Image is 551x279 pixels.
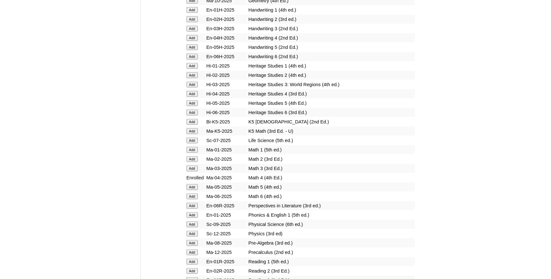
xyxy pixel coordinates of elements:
td: Math 4 (4th Ed.) [247,173,415,182]
td: En-05H-2025 [206,43,247,52]
td: Heritage Studies 3: World Regions (4th ed.) [247,80,415,89]
td: Math 5 (4th ed.) [247,183,415,192]
td: Ma-02-2025 [206,155,247,164]
td: En-02R-2025 [206,266,247,275]
td: Heritage Studies 2 (4th ed.) [247,71,415,80]
input: Add [187,166,198,171]
td: Pre-Algebra (3rd ed.) [247,239,415,248]
input: Add [187,249,198,255]
input: Add [187,240,198,246]
td: Reading 1 (5th ed.) [247,257,415,266]
input: Add [187,212,198,218]
td: En-01R-2025 [206,257,247,266]
td: En-03H-2025 [206,24,247,33]
td: Heritage Studies 4 (3rd Ed.) [247,89,415,98]
input: Add [187,100,198,106]
td: En-01H-2025 [206,5,247,14]
input: Add [187,7,198,13]
input: Add [187,82,198,87]
input: Add [187,138,198,143]
input: Add [187,156,198,162]
input: Add [187,63,198,69]
td: Math 6 (4th ed.) [247,192,415,201]
td: Heritage Studies 5 (4th Ed.) [247,99,415,108]
td: Bi-K5-2025 [206,117,247,126]
input: Add [187,16,198,22]
td: Math 1 (5th ed.) [247,145,415,154]
td: Sc-12-2025 [206,229,247,238]
td: Ma-03-2025 [206,164,247,173]
td: Precalculus (2nd ed.) [247,248,415,257]
td: K5 Math (3rd Ed. - U) [247,127,415,136]
input: Add [187,110,198,115]
td: Heritage Studies 6 (3rd Ed.) [247,108,415,117]
td: Ma-04-2025 [206,173,247,182]
input: Add [187,203,198,209]
input: Add [187,128,198,134]
input: Add [187,221,198,227]
td: Physics (3rd ed) [247,229,415,238]
td: Hi-06-2025 [206,108,247,117]
td: Hi-01-2025 [206,61,247,70]
td: Handwriting 3 (2nd Ed.) [247,24,415,33]
td: Math 3 (3rd Ed.) [247,164,415,173]
input: Add [187,259,198,265]
td: Enrolled [186,173,205,182]
input: Add [187,268,198,274]
td: Ma-05-2025 [206,183,247,192]
td: En-04H-2025 [206,33,247,42]
td: Ma-12-2025 [206,248,247,257]
td: En-02H-2025 [206,15,247,24]
input: Add [187,231,198,237]
input: Add [187,26,198,32]
input: Add [187,194,198,199]
input: Add [187,54,198,59]
td: Handwriting 6 (2nd Ed.) [247,52,415,61]
input: Add [187,35,198,41]
td: Handwriting 4 (2nd Ed.) [247,33,415,42]
input: Add [187,184,198,190]
td: Physical Science (6th ed.) [247,220,415,229]
td: Phonics & English 1 (5th ed.) [247,211,415,220]
td: Ma-06-2025 [206,192,247,201]
td: En-06H-2025 [206,52,247,61]
input: Add [187,119,198,125]
td: En-06R-2025 [206,201,247,210]
td: Ma-08-2025 [206,239,247,248]
td: Sc-07-2025 [206,136,247,145]
td: En-01-2025 [206,211,247,220]
input: Add [187,147,198,153]
td: Ma-K5-2025 [206,127,247,136]
td: Hi-03-2025 [206,80,247,89]
td: Sc-09-2025 [206,220,247,229]
td: Hi-04-2025 [206,89,247,98]
input: Add [187,44,198,50]
td: Hi-02-2025 [206,71,247,80]
td: Handwriting 5 (2nd Ed.) [247,43,415,52]
td: Hi-05-2025 [206,99,247,108]
td: Heritage Studies 1 (4th ed.) [247,61,415,70]
input: Add [187,91,198,97]
td: Reading 2 (3rd Ed.) [247,266,415,275]
input: Add [187,72,198,78]
td: Handwriting 1 (4th ed.) [247,5,415,14]
td: Perspectives in Literature (3rd ed.) [247,201,415,210]
td: Ma-01-2025 [206,145,247,154]
td: K5 [DEMOGRAPHIC_DATA] (2nd Ed.) [247,117,415,126]
td: Life Science (5th ed.) [247,136,415,145]
td: Handwriting 2 (3rd ed.) [247,15,415,24]
td: Math 2 (3rd Ed.) [247,155,415,164]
